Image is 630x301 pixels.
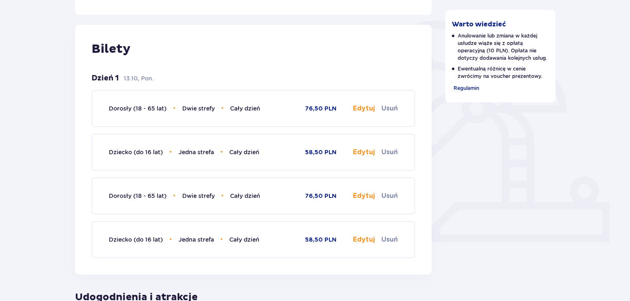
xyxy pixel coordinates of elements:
button: Edytuj [353,191,375,200]
span: Dziecko (do 16 lat) [109,149,163,155]
button: Usuń [381,235,398,244]
span: • [173,104,176,113]
span: • [173,192,176,200]
span: Dwie strefy [182,193,215,199]
span: Dwie strefy [182,105,215,112]
span: Jedna strefa [179,236,214,243]
button: Edytuj [353,148,375,157]
span: Cały dzień [230,193,260,199]
p: Bilety [92,41,415,57]
p: Dzień 1 [92,73,119,83]
button: Usuń [381,191,398,200]
span: Cały dzień [229,236,259,243]
p: 76,50 PLN [305,192,336,200]
span: • [221,192,224,200]
p: 76,50 PLN [305,105,336,113]
span: Jedna strefa [179,149,214,155]
span: Dorosły (18 - 65 lat) [109,193,167,199]
button: Usuń [381,148,398,157]
span: Cały dzień [229,149,259,155]
span: Dorosły (18 - 65 lat) [109,105,167,112]
span: • [221,104,224,113]
span: Regulamin [454,85,479,91]
span: • [221,148,223,156]
span: • [169,148,172,156]
p: 13.10, Pon. [124,74,154,82]
p: Ewentualną różnicę w cenie zwrócimy na voucher prezentowy. [452,65,549,80]
p: Anulowanie lub zmiana w każdej usłudze wiąże się z opłatą operacyjną (10 PLN). Opłata nie dotyczy... [452,32,549,62]
button: Edytuj [353,235,375,244]
p: 58,50 PLN [305,148,336,157]
p: 58,50 PLN [305,236,336,244]
p: Warto wiedzieć [452,20,506,29]
span: • [221,235,223,244]
button: Usuń [381,104,398,113]
span: • [169,235,172,244]
span: Dziecko (do 16 lat) [109,236,163,243]
button: Edytuj [353,104,375,113]
a: Regulamin [452,83,479,92]
span: Cały dzień [230,105,260,112]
